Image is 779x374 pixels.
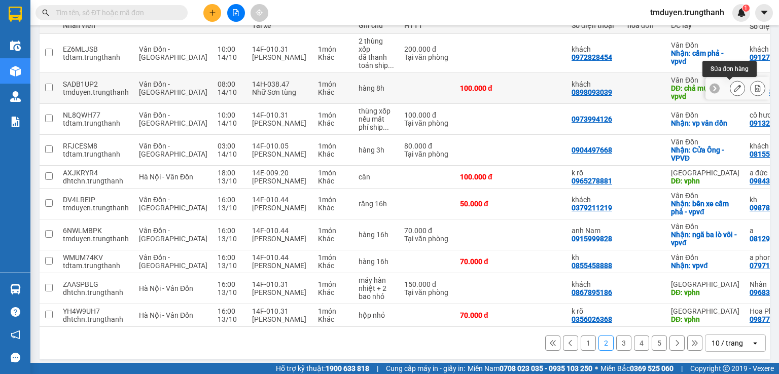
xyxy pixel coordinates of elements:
[63,88,129,96] div: tmduyen.trungthanh
[318,227,348,235] div: 1 món
[252,111,308,119] div: 14F-010.31
[377,363,378,374] span: |
[252,288,308,296] div: [PERSON_NAME]
[572,288,612,296] div: 0867895186
[218,196,242,204] div: 16:00
[671,261,739,270] div: Nhận: vpvđ
[252,45,308,53] div: 14F-010.31
[318,315,348,323] div: Khác
[404,288,450,296] div: Tại văn phòng
[318,288,348,296] div: Khác
[572,177,612,185] div: 0965278881
[252,204,308,212] div: [PERSON_NAME]
[468,363,592,374] span: Miền Nam
[63,280,129,288] div: ZAASPBLG
[671,192,739,200] div: Vân Đồn
[359,173,394,181] div: cân
[63,53,129,61] div: tdtam.trungthanh
[10,91,21,102] img: warehouse-icon
[642,6,732,19] span: tmduyen.trungthanh
[652,335,667,351] button: 5
[671,146,739,162] div: Nhận: Cửa Ông -VPVĐ
[63,204,129,212] div: tmduyen.trungthanh
[218,261,242,270] div: 13/10
[404,150,450,158] div: Tại văn phòng
[318,169,348,177] div: 1 món
[63,142,129,150] div: RFJCESM8
[209,9,216,16] span: plus
[359,146,394,154] div: hàng 3h
[671,49,739,65] div: Nhận: cẩm phả - vpvđ
[63,288,129,296] div: dhtchn.trungthanh
[723,365,730,372] span: copyright
[218,280,242,288] div: 16:00
[572,204,612,212] div: 0379211219
[404,142,450,150] div: 80.000 đ
[139,45,207,61] span: Vân Đồn - [GEOGRAPHIC_DATA]
[404,280,450,288] div: 150.000 đ
[139,284,193,292] span: Hà Nội - Vân Đồn
[139,227,207,243] span: Vân Đồn - [GEOGRAPHIC_DATA]
[218,150,242,158] div: 14/10
[63,307,129,315] div: YH4W9UH7
[318,88,348,96] div: Khác
[572,53,612,61] div: 0972828454
[460,200,511,208] div: 50.000 đ
[318,111,348,119] div: 1 món
[139,173,193,181] span: Hà Nội - Vân Đồn
[359,37,394,53] div: 2 thùng xốp
[218,169,242,177] div: 18:00
[712,338,743,348] div: 10 / trang
[572,227,617,235] div: anh Nam
[318,53,348,61] div: Khác
[218,235,242,243] div: 13/10
[730,81,745,96] div: Sửa đơn hàng
[737,8,746,17] img: icon-new-feature
[318,80,348,88] div: 1 món
[572,169,617,177] div: k rõ
[252,119,308,127] div: [PERSON_NAME]
[572,45,617,53] div: khách
[63,80,129,88] div: SADB1UP2
[318,307,348,315] div: 1 món
[10,41,21,51] img: warehouse-icon
[63,196,129,204] div: DV4LREIP
[404,227,450,235] div: 70.000 đ
[318,280,348,288] div: 1 món
[218,227,242,235] div: 16:00
[359,115,394,131] div: nếu mất phí ship đầu trên thanh toán
[388,61,394,69] span: ...
[671,200,739,216] div: Nhận: bến xe cẩm phả - vpvđ
[359,231,394,239] div: hàng 16h
[63,261,129,270] div: tdtam.trungthanh
[218,88,242,96] div: 14/10
[252,315,308,323] div: [PERSON_NAME]
[318,150,348,158] div: Khác
[359,276,394,301] div: máy hàn nhiệt + 2 bao nhỏ
[251,4,268,22] button: aim
[218,111,242,119] div: 10:00
[572,88,612,96] div: 0898093039
[404,45,450,53] div: 200.000 đ
[616,335,631,351] button: 3
[359,200,394,208] div: răng 16h
[318,119,348,127] div: Khác
[218,204,242,212] div: 13/10
[63,315,129,323] div: dhtchn.trungthanh
[572,146,612,154] div: 0904497668
[139,196,207,212] span: Vân Đồn - [GEOGRAPHIC_DATA]
[671,138,739,146] div: Vân Đồn
[318,235,348,243] div: Khác
[318,142,348,150] div: 1 món
[572,253,617,261] div: kh
[460,84,511,92] div: 100.000 đ
[572,196,617,204] div: khách
[139,80,207,96] span: Vân Đồn - [GEOGRAPHIC_DATA]
[252,253,308,261] div: 14F-010.44
[383,123,389,131] span: ...
[634,335,649,351] button: 4
[572,307,617,315] div: k rõ
[359,53,394,69] div: đã thanh toán ship 100k
[359,257,394,266] div: hàng 16h
[671,41,739,49] div: Vân Đồn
